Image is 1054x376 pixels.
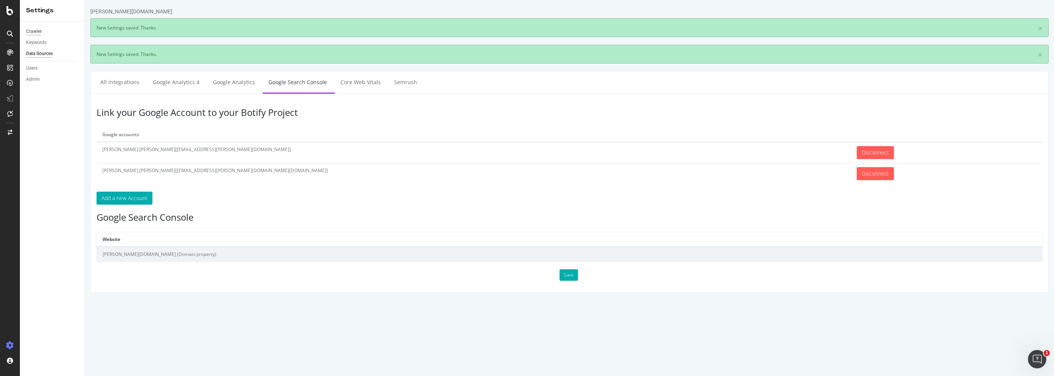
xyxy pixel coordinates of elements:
h3: Link your Google Account to your Botify Project [11,107,957,117]
a: × [953,51,957,59]
div: Users [26,64,38,72]
td: [PERSON_NAME].[PERSON_NAME][[EMAIL_ADDRESS][PERSON_NAME][DOMAIN_NAME][DOMAIN_NAME]] [11,163,766,184]
div: New Settings saved. Thanks. [5,45,964,63]
td: [PERSON_NAME][DOMAIN_NAME] (Domain property) [12,247,957,261]
div: Admin [26,75,40,83]
div: New Settings saved. Thanks. [5,18,964,37]
a: Core Web Vitals [250,72,301,93]
a: Keywords [26,39,79,47]
span: 1 [1044,350,1050,356]
a: Crawler [26,28,79,36]
div: Settings [26,6,79,15]
input: Disconnect [772,167,809,180]
iframe: Intercom live chat [1028,350,1046,368]
a: Users [26,64,79,72]
div: Crawler [26,28,42,36]
button: Add a new Account [11,192,67,205]
a: Semrush [303,72,338,93]
div: Data Sources [26,50,53,58]
div: [PERSON_NAME][DOMAIN_NAME] [5,8,87,15]
td: [PERSON_NAME].[PERSON_NAME][[EMAIL_ADDRESS][PERSON_NAME][DOMAIN_NAME]] [11,142,766,163]
button: Save [475,269,493,281]
a: Admin [26,75,79,83]
a: All integrations [10,72,60,93]
a: Google Search Console [178,72,248,93]
a: Google Analytics [122,72,176,93]
a: Google Analytics 4 [62,72,120,93]
a: × [953,24,957,33]
div: Keywords [26,39,46,47]
th: Google accounts [11,127,766,142]
a: Data Sources [26,50,79,58]
th: Website [12,232,957,247]
input: Disconnect [772,146,809,159]
h3: Google Search Console [11,212,957,222]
